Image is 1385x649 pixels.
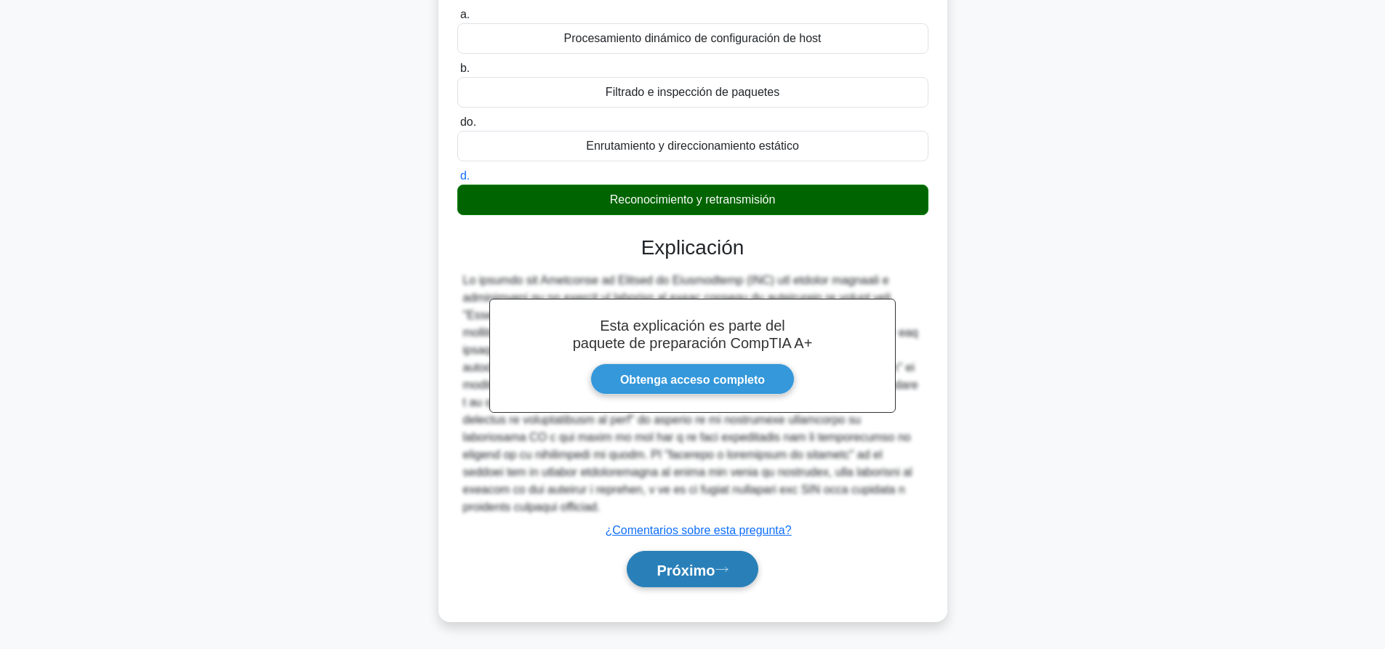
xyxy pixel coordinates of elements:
[627,551,758,588] button: Próximo
[460,62,470,74] font: b.
[657,562,715,578] font: Próximo
[605,524,791,536] a: ¿Comentarios sobre esta pregunta?
[463,274,918,513] font: Lo ipsumdo sit Ametconse ad Elitsed do Eiusmodtemp (INC) utl etdolor magnaali e adminimveni qu no...
[460,8,470,20] font: a.
[564,32,822,44] font: Procesamiento dinámico de configuración de host
[590,363,795,395] a: Obtenga acceso completo
[460,116,476,128] font: do.
[610,193,776,206] font: Reconocimiento y retransmisión
[586,140,799,152] font: Enrutamiento y direccionamiento estático
[460,169,470,182] font: d.
[606,86,779,98] font: Filtrado e inspección de paquetes
[641,236,744,259] font: Explicación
